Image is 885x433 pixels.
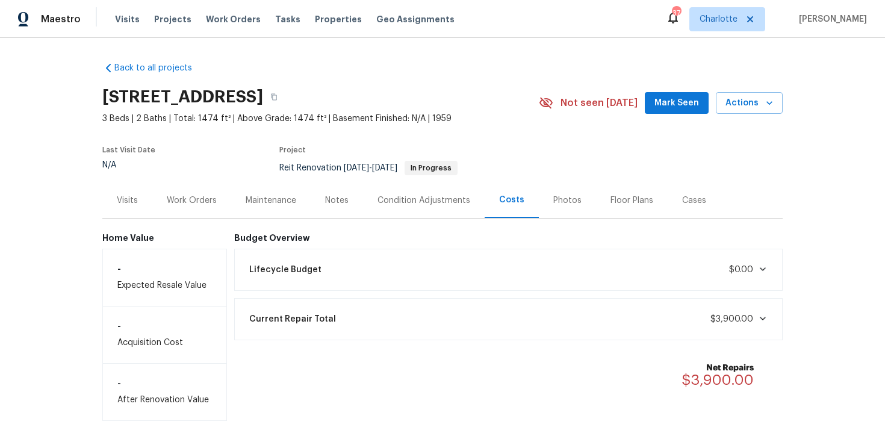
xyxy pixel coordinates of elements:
[672,7,680,19] div: 37
[499,194,524,206] div: Costs
[682,373,754,387] span: $3,900.00
[279,146,306,154] span: Project
[682,362,754,374] b: Net Repairs
[279,164,458,172] span: Reit Renovation
[263,86,285,108] button: Copy Address
[315,13,362,25] span: Properties
[102,249,227,307] div: Expected Resale Value
[249,264,321,276] span: Lifecycle Budget
[610,195,653,207] div: Floor Plans
[102,146,155,154] span: Last Visit Date
[206,13,261,25] span: Work Orders
[794,13,867,25] span: [PERSON_NAME]
[377,195,470,207] div: Condition Adjustments
[117,195,138,207] div: Visits
[249,313,336,325] span: Current Repair Total
[344,164,369,172] span: [DATE]
[102,363,227,421] div: After Renovation Value
[729,266,753,274] span: $0.00
[102,62,218,74] a: Back to all projects
[654,96,699,111] span: Mark Seen
[117,321,212,331] h6: -
[102,91,263,103] h2: [STREET_ADDRESS]
[246,195,296,207] div: Maintenance
[700,13,737,25] span: Charlotte
[102,113,539,125] span: 3 Beds | 2 Baths | Total: 1474 ft² | Above Grade: 1474 ft² | Basement Finished: N/A | 1959
[645,92,709,114] button: Mark Seen
[115,13,140,25] span: Visits
[117,264,212,273] h6: -
[682,195,706,207] div: Cases
[275,15,300,23] span: Tasks
[725,96,773,111] span: Actions
[154,13,191,25] span: Projects
[372,164,397,172] span: [DATE]
[325,195,349,207] div: Notes
[102,161,155,169] div: N/A
[102,233,227,243] h6: Home Value
[41,13,81,25] span: Maestro
[716,92,783,114] button: Actions
[406,164,456,172] span: In Progress
[167,195,217,207] div: Work Orders
[376,13,455,25] span: Geo Assignments
[344,164,397,172] span: -
[234,233,783,243] h6: Budget Overview
[710,315,753,323] span: $3,900.00
[560,97,638,109] span: Not seen [DATE]
[102,307,227,363] div: Acquisition Cost
[117,378,212,388] h6: -
[553,195,582,207] div: Photos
